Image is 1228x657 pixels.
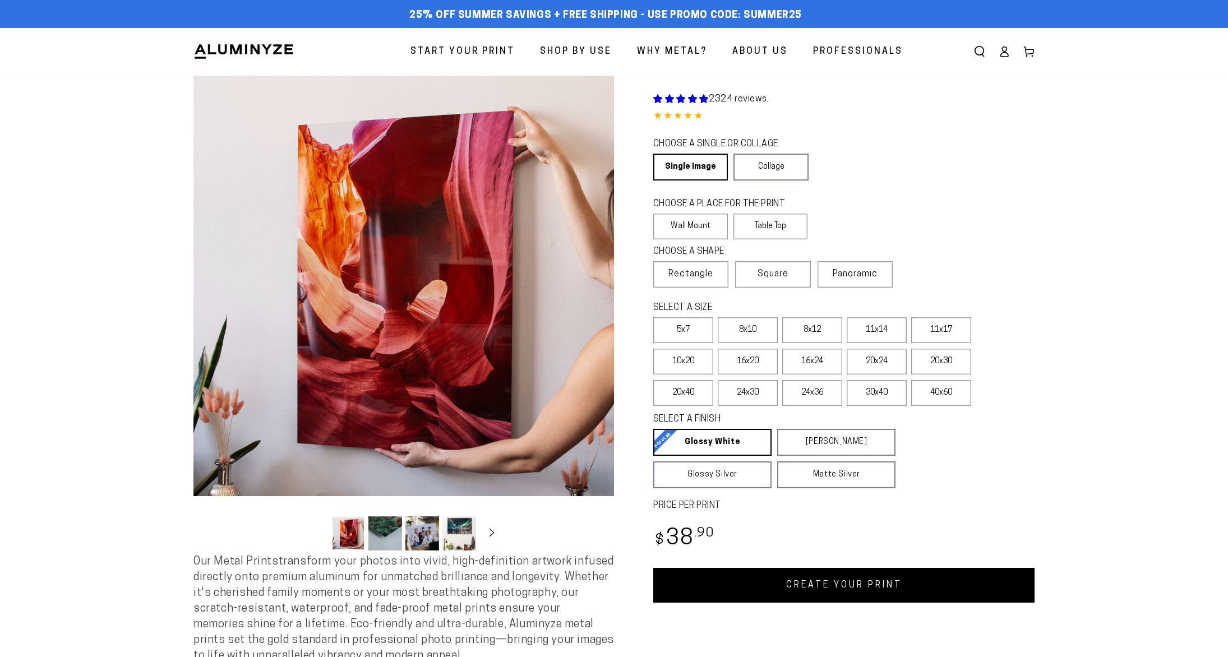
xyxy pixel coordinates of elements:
label: 16x20 [718,349,778,374]
a: [PERSON_NAME] [777,429,895,456]
label: 16x24 [782,349,842,374]
legend: SELECT A FINISH [653,413,869,426]
bdi: 38 [653,528,714,550]
button: Slide left [303,521,328,545]
media-gallery: Gallery Viewer [193,76,614,554]
label: PRICE PER PRINT [653,499,1035,512]
a: Glossy Silver [653,461,772,488]
a: Professionals [805,37,911,67]
legend: SELECT A SIZE [653,302,878,314]
button: Load image 3 in gallery view [405,516,439,550]
label: 40x60 [911,380,971,406]
legend: CHOOSE A PLACE FOR THE PRINT [653,198,797,211]
div: 4.85 out of 5.0 stars [653,109,1035,125]
button: Load image 4 in gallery view [442,516,476,550]
a: Matte Silver [777,461,895,488]
label: 8x12 [782,317,842,343]
span: 25% off Summer Savings + Free Shipping - Use Promo Code: SUMMER25 [409,10,802,22]
span: Rectangle [668,267,713,281]
legend: CHOOSE A SINGLE OR COLLAGE [653,138,798,151]
label: 10x20 [653,349,713,374]
a: About Us [724,37,796,67]
a: CREATE YOUR PRINT [653,568,1035,603]
label: 20x30 [911,349,971,374]
button: Slide right [479,521,504,545]
label: 24x30 [718,380,778,406]
a: Shop By Use [532,37,620,67]
label: Wall Mount [653,214,728,239]
span: Shop By Use [540,44,612,60]
label: 30x40 [847,380,907,406]
span: Professionals [813,44,903,60]
label: 8x10 [718,317,778,343]
span: $ [655,533,664,548]
summary: Search our site [967,39,992,64]
label: 20x24 [847,349,907,374]
a: Why Metal? [629,37,715,67]
span: Start Your Print [410,44,515,60]
label: 11x14 [847,317,907,343]
a: Start Your Print [402,37,523,67]
label: 20x40 [653,380,713,406]
label: Table Top [733,214,808,239]
sup: .90 [694,527,714,540]
a: Collage [733,154,808,181]
label: 5x7 [653,317,713,343]
label: 11x17 [911,317,971,343]
span: About Us [732,44,788,60]
button: Load image 1 in gallery view [331,516,365,550]
span: Square [758,267,788,281]
label: 24x36 [782,380,842,406]
a: Glossy White [653,429,772,456]
span: Why Metal? [637,44,707,60]
legend: CHOOSE A SHAPE [653,246,799,258]
a: Single Image [653,154,728,181]
span: Panoramic [833,270,878,279]
button: Load image 2 in gallery view [368,516,402,550]
img: Aluminyze [193,43,294,60]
